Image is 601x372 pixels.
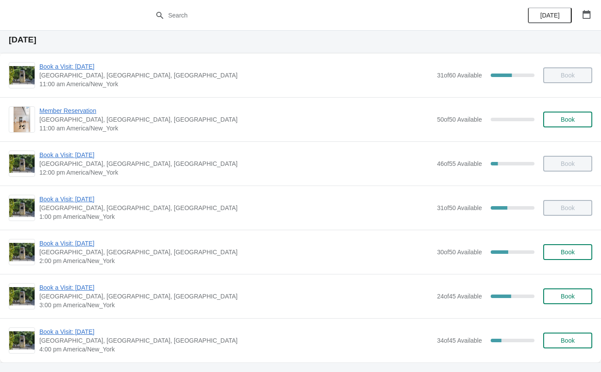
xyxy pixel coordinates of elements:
span: 4:00 pm America/New_York [39,345,432,354]
span: [GEOGRAPHIC_DATA], [GEOGRAPHIC_DATA], [GEOGRAPHIC_DATA] [39,248,432,256]
span: 34 of 45 Available [437,337,482,344]
span: 3:00 pm America/New_York [39,301,432,309]
img: Member Reservation | The Noguchi Museum, 33rd Road, Queens, NY, USA | 11:00 am America/New_York [14,107,31,132]
span: 1:00 pm America/New_York [39,212,432,221]
span: 30 of 50 Available [437,249,482,256]
span: [GEOGRAPHIC_DATA], [GEOGRAPHIC_DATA], [GEOGRAPHIC_DATA] [39,204,432,212]
span: 2:00 pm America/New_York [39,256,432,265]
span: Book a Visit: [DATE] [39,239,432,248]
span: 11:00 am America/New_York [39,80,432,88]
button: Book [543,112,592,127]
span: 46 of 55 Available [437,160,482,167]
span: Book [561,337,575,344]
span: [GEOGRAPHIC_DATA], [GEOGRAPHIC_DATA], [GEOGRAPHIC_DATA] [39,292,432,301]
h2: [DATE] [9,35,592,44]
button: Book [543,244,592,260]
img: Book a Visit: August 2025 | The Noguchi Museum, 33rd Road, Queens, NY, USA | 3:00 pm America/New_... [9,287,35,305]
span: [DATE] [540,12,559,19]
img: Book a Visit: August 2025 | The Noguchi Museum, 33rd Road, Queens, NY, USA | 11:00 am America/New... [9,66,35,84]
span: Book a Visit: [DATE] [39,151,432,159]
span: Member Reservation [39,106,432,115]
span: Book a Visit: [DATE] [39,62,432,71]
span: Book [561,293,575,300]
input: Search [168,7,451,23]
span: Book a Visit: [DATE] [39,195,432,204]
button: [DATE] [528,7,572,23]
span: 24 of 45 Available [437,293,482,300]
span: 31 of 50 Available [437,204,482,211]
img: Book a Visit: August 2025 | The Noguchi Museum, 33rd Road, Queens, NY, USA | 12:00 pm America/New... [9,154,35,173]
img: Book a Visit: August 2025 | The Noguchi Museum, 33rd Road, Queens, NY, USA | 1:00 pm America/New_... [9,199,35,217]
span: Book a Visit: [DATE] [39,283,432,292]
span: [GEOGRAPHIC_DATA], [GEOGRAPHIC_DATA], [GEOGRAPHIC_DATA] [39,159,432,168]
img: Book a Visit: August 2025 | The Noguchi Museum, 33rd Road, Queens, NY, USA | 4:00 pm America/New_... [9,331,35,350]
span: [GEOGRAPHIC_DATA], [GEOGRAPHIC_DATA], [GEOGRAPHIC_DATA] [39,115,432,124]
img: Book a Visit: August 2025 | The Noguchi Museum, 33rd Road, Queens, NY, USA | 2:00 pm America/New_... [9,243,35,261]
button: Book [543,333,592,348]
span: Book [561,116,575,123]
span: Book a Visit: [DATE] [39,327,432,336]
span: 11:00 am America/New_York [39,124,432,133]
span: 50 of 50 Available [437,116,482,123]
button: Book [543,288,592,304]
span: 31 of 60 Available [437,72,482,79]
span: 12:00 pm America/New_York [39,168,432,177]
span: [GEOGRAPHIC_DATA], [GEOGRAPHIC_DATA], [GEOGRAPHIC_DATA] [39,336,432,345]
span: [GEOGRAPHIC_DATA], [GEOGRAPHIC_DATA], [GEOGRAPHIC_DATA] [39,71,432,80]
span: Book [561,249,575,256]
